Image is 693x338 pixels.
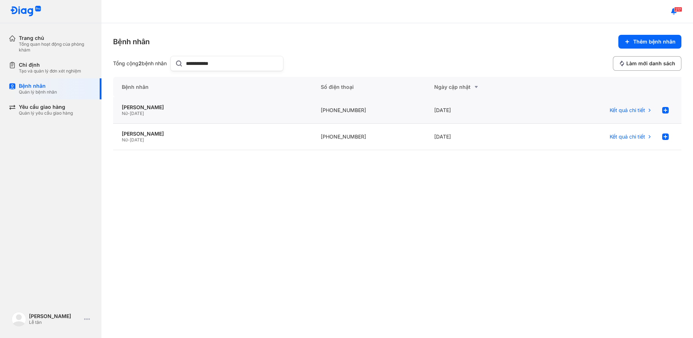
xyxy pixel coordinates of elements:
div: Trang chủ [19,35,93,41]
div: Ngày cập nhật [434,83,531,91]
span: 217 [674,7,682,12]
div: Quản lý bệnh nhân [19,89,57,95]
div: [DATE] [426,97,539,124]
div: Bệnh nhân [113,77,312,97]
span: Kết quả chi tiết [610,133,645,140]
div: Bệnh nhân [19,83,57,89]
div: Yêu cầu giao hàng [19,104,73,110]
div: Bệnh nhân [113,37,150,47]
div: Tổng quan hoạt động của phòng khám [19,41,93,53]
div: Tạo và quản lý đơn xét nghiệm [19,68,81,74]
span: - [128,137,130,143]
span: [DATE] [130,111,144,116]
span: [DATE] [130,137,144,143]
button: Làm mới danh sách [613,56,681,71]
div: [PHONE_NUMBER] [312,124,426,150]
button: Thêm bệnh nhân [618,35,681,49]
span: - [128,111,130,116]
span: Nữ [122,111,128,116]
div: Lễ tân [29,320,81,325]
span: 2 [138,60,142,66]
img: logo [10,6,41,17]
div: Chỉ định [19,62,81,68]
div: [PHONE_NUMBER] [312,97,426,124]
div: [PERSON_NAME] [122,104,303,111]
span: Nữ [122,137,128,143]
span: Làm mới danh sách [626,60,675,67]
div: [PERSON_NAME] [122,131,303,137]
div: Quản lý yêu cầu giao hàng [19,110,73,116]
span: Kết quả chi tiết [610,107,645,114]
div: [DATE] [426,124,539,150]
div: Tổng cộng bệnh nhân [113,60,167,67]
div: Số điện thoại [312,77,426,97]
span: Thêm bệnh nhân [633,38,676,45]
img: logo [12,312,26,326]
div: [PERSON_NAME] [29,313,81,320]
